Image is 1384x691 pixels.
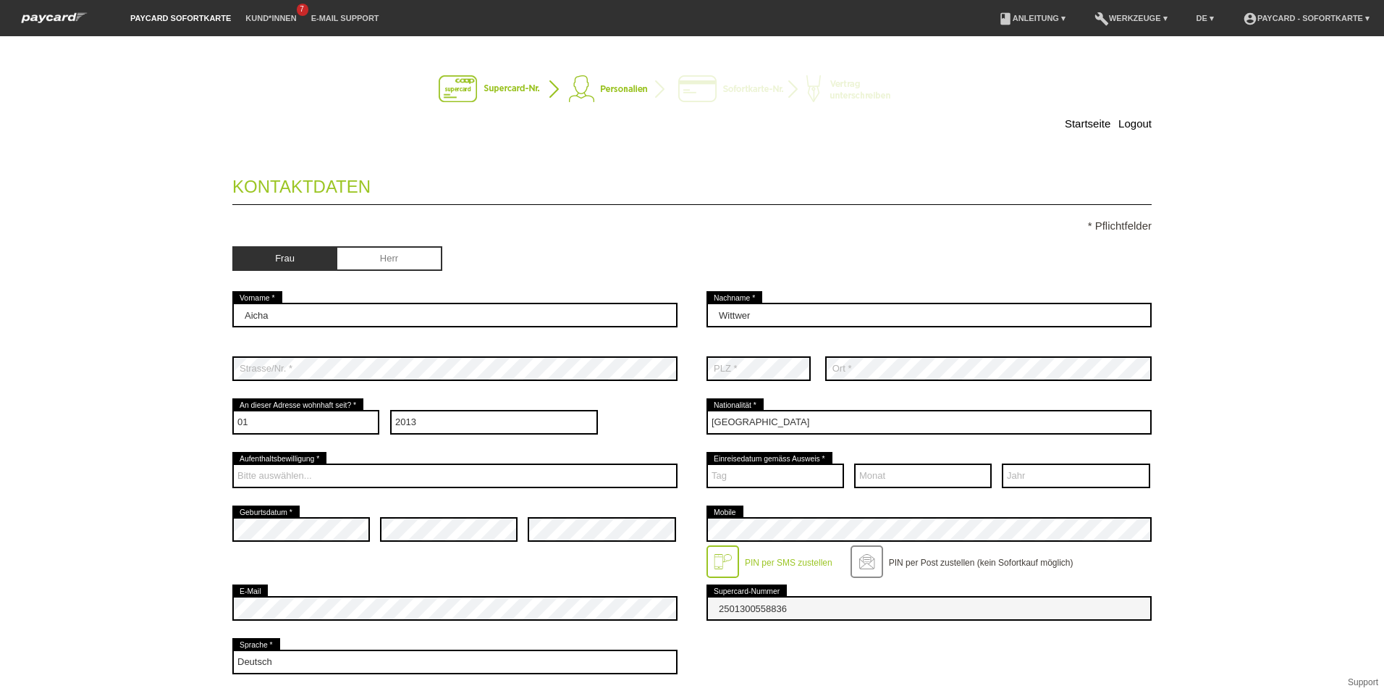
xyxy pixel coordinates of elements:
[123,14,238,22] a: paycard Sofortkarte
[232,162,1152,205] legend: Kontaktdaten
[439,75,945,104] img: instantcard-v2-de-2.png
[889,558,1073,568] label: PIN per Post zustellen (kein Sofortkauf möglich)
[1243,12,1257,26] i: account_circle
[1087,14,1175,22] a: buildWerkzeuge ▾
[1348,677,1378,687] a: Support
[14,10,94,25] img: paycard Sofortkarte
[1236,14,1377,22] a: account_circlepaycard - Sofortkarte ▾
[1118,117,1152,130] a: Logout
[297,4,308,16] span: 7
[1094,12,1109,26] i: build
[232,219,1152,232] p: * Pflichtfelder
[745,558,832,568] label: PIN per SMS zustellen
[1065,117,1110,130] a: Startseite
[304,14,387,22] a: E-Mail Support
[1189,14,1221,22] a: DE ▾
[14,17,94,28] a: paycard Sofortkarte
[991,14,1073,22] a: bookAnleitung ▾
[238,14,303,22] a: Kund*innen
[998,12,1013,26] i: book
